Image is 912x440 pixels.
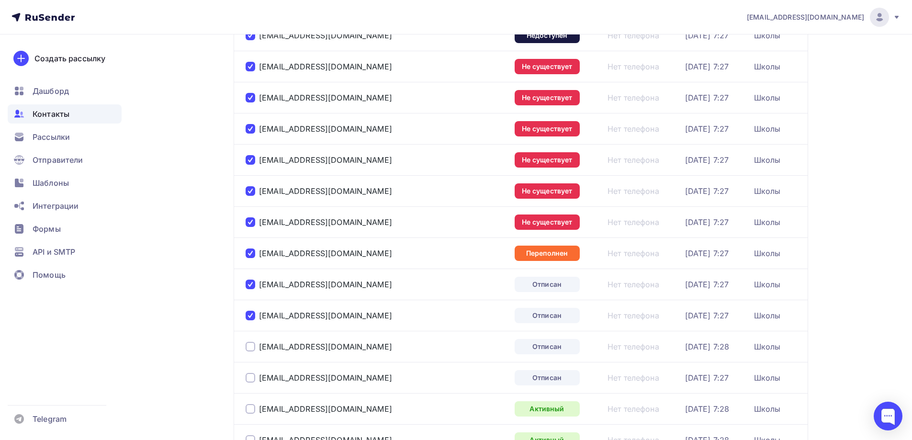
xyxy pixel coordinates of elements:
a: Нет телефона [608,31,659,40]
a: [DATE] 7:27 [685,373,729,383]
a: Нет телефона [608,217,659,227]
a: [EMAIL_ADDRESS][DOMAIN_NAME] [259,217,392,227]
a: Нет телефона [608,93,659,102]
a: [EMAIL_ADDRESS][DOMAIN_NAME] [259,404,392,414]
a: Школы [754,311,781,320]
a: [EMAIL_ADDRESS][DOMAIN_NAME] [259,124,392,134]
a: [DATE] 7:27 [685,248,729,258]
a: [EMAIL_ADDRESS][DOMAIN_NAME] [259,62,392,71]
span: Дашборд [33,85,69,97]
div: Нет телефона [608,62,659,71]
span: Интеграции [33,200,79,212]
div: Школы [754,217,781,227]
div: [EMAIL_ADDRESS][DOMAIN_NAME] [259,93,392,102]
a: Не существует [515,121,580,136]
a: Не существует [515,90,580,105]
a: Нет телефона [608,373,659,383]
a: [DATE] 7:27 [685,280,729,289]
a: Школы [754,404,781,414]
a: Дашборд [8,81,122,101]
a: [DATE] 7:28 [685,404,730,414]
span: Помощь [33,269,66,281]
a: Переполнен [515,246,580,261]
a: Школы [754,248,781,258]
a: Формы [8,219,122,238]
div: Школы [754,186,781,196]
a: Нет телефона [608,404,659,414]
div: [DATE] 7:27 [685,31,729,40]
a: Отписан [515,339,580,354]
a: [DATE] 7:27 [685,186,729,196]
span: Контакты [33,108,69,120]
a: Школы [754,93,781,102]
a: Нет телефона [608,186,659,196]
a: [DATE] 7:27 [685,124,729,134]
a: Нет телефона [608,124,659,134]
a: [EMAIL_ADDRESS][DOMAIN_NAME] [259,342,392,351]
a: [EMAIL_ADDRESS][DOMAIN_NAME] [259,248,392,258]
a: Школы [754,280,781,289]
a: Школы [754,62,781,71]
a: Нет телефона [608,280,659,289]
a: Школы [754,31,781,40]
a: Нет телефона [608,155,659,165]
div: Отписан [515,277,580,292]
a: [EMAIL_ADDRESS][DOMAIN_NAME] [259,373,392,383]
a: [EMAIL_ADDRESS][DOMAIN_NAME] [259,186,392,196]
span: API и SMTP [33,246,75,258]
a: Не существует [515,152,580,168]
span: Telegram [33,413,67,425]
span: Формы [33,223,61,235]
span: Шаблоны [33,177,69,189]
a: Школы [754,155,781,165]
a: Не существует [515,183,580,199]
a: Нет телефона [608,248,659,258]
a: [EMAIL_ADDRESS][DOMAIN_NAME] [259,155,392,165]
a: Отписан [515,308,580,323]
a: [EMAIL_ADDRESS][DOMAIN_NAME] [259,311,392,320]
div: [DATE] 7:27 [685,93,729,102]
a: Не существует [515,59,580,74]
div: Активный [515,401,580,417]
a: [DATE] 7:27 [685,311,729,320]
a: Нет телефона [608,311,659,320]
div: Школы [754,373,781,383]
a: [EMAIL_ADDRESS][DOMAIN_NAME] [747,8,901,27]
a: [EMAIL_ADDRESS][DOMAIN_NAME] [259,31,392,40]
a: [DATE] 7:28 [685,342,730,351]
a: Контакты [8,104,122,124]
a: Школы [754,124,781,134]
a: Нет телефона [608,342,659,351]
div: Недоступен [515,28,580,43]
div: Создать рассылку [34,53,105,64]
a: [DATE] 7:27 [685,62,729,71]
